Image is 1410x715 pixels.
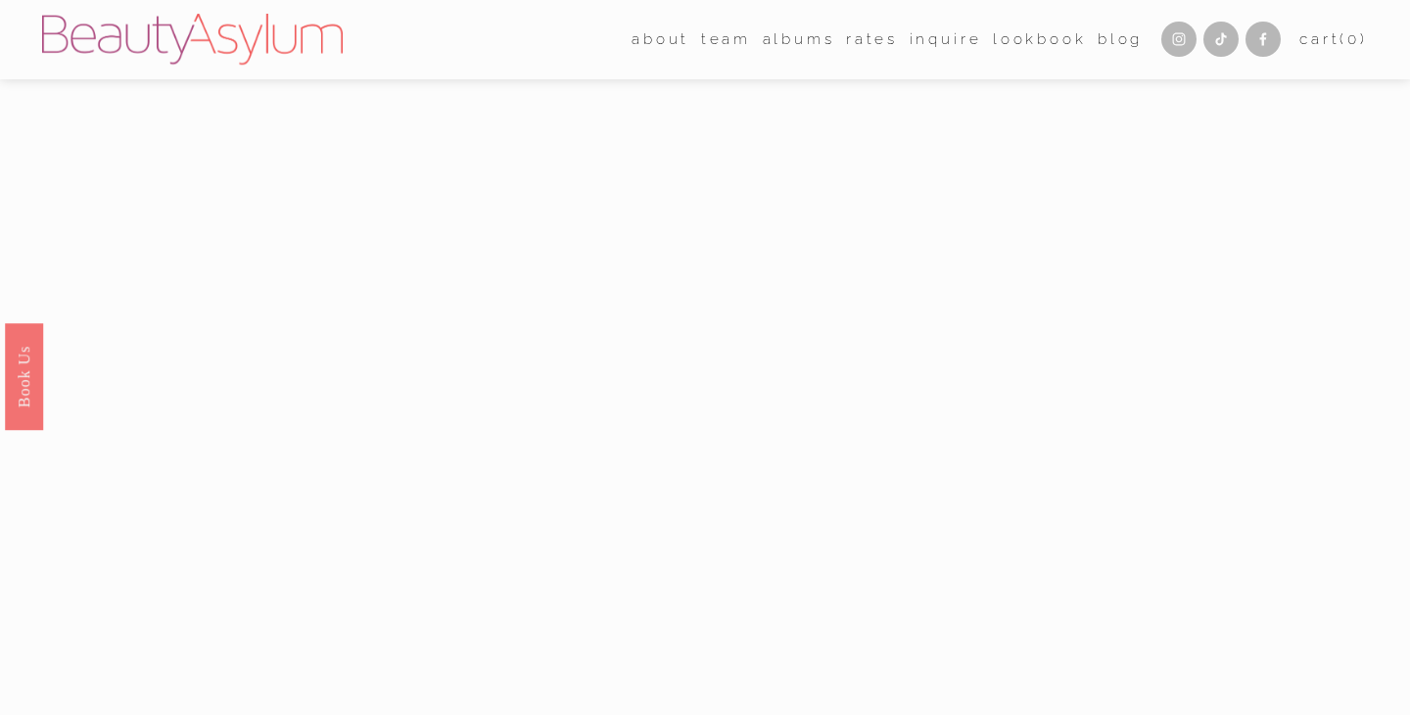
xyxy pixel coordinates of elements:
a: Cart(0) [1299,26,1368,53]
a: Book Us [5,323,43,430]
a: Blog [1098,24,1143,55]
a: TikTok [1203,22,1239,57]
span: team [701,26,751,53]
span: ( ) [1339,30,1367,48]
a: folder dropdown [701,24,751,55]
a: albums [763,24,835,55]
span: 0 [1347,30,1360,48]
a: Rates [846,24,898,55]
a: Instagram [1161,22,1197,57]
a: Lookbook [993,24,1087,55]
span: about [632,26,689,53]
a: Inquire [910,24,982,55]
a: folder dropdown [632,24,689,55]
img: Beauty Asylum | Bridal Hair &amp; Makeup Charlotte &amp; Atlanta [42,14,343,65]
a: Facebook [1245,22,1281,57]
